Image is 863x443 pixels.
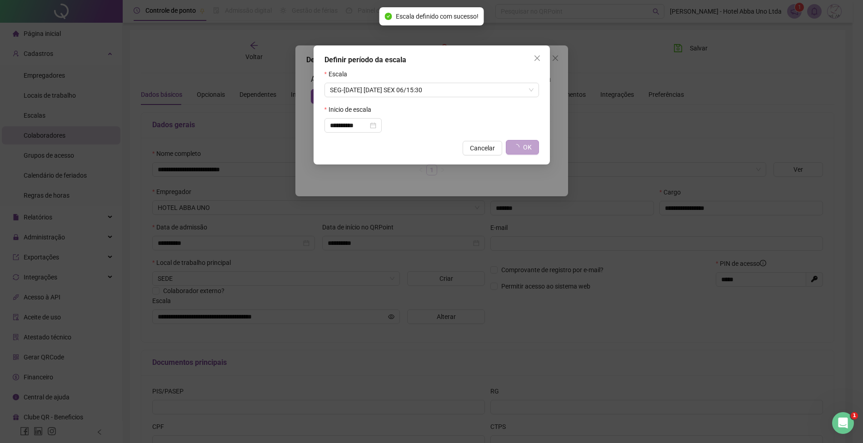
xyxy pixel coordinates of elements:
[523,142,532,152] span: OK
[851,412,858,419] span: 1
[396,11,479,21] span: Escala definido com sucesso!
[832,412,854,434] iframe: Intercom live chat
[324,55,539,65] div: Definir período da escala
[463,141,502,155] button: Cancelar
[513,144,519,150] span: loading
[506,140,539,154] button: OK
[530,51,544,65] button: Close
[470,143,495,153] span: Cancelar
[330,83,534,97] span: SEG-QUA 12/22 QUI 06/16 SEX 06/15:30
[534,55,541,62] span: close
[385,13,392,20] span: check-circle
[324,105,377,114] label: Inicio de escala
[324,69,353,79] label: Escala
